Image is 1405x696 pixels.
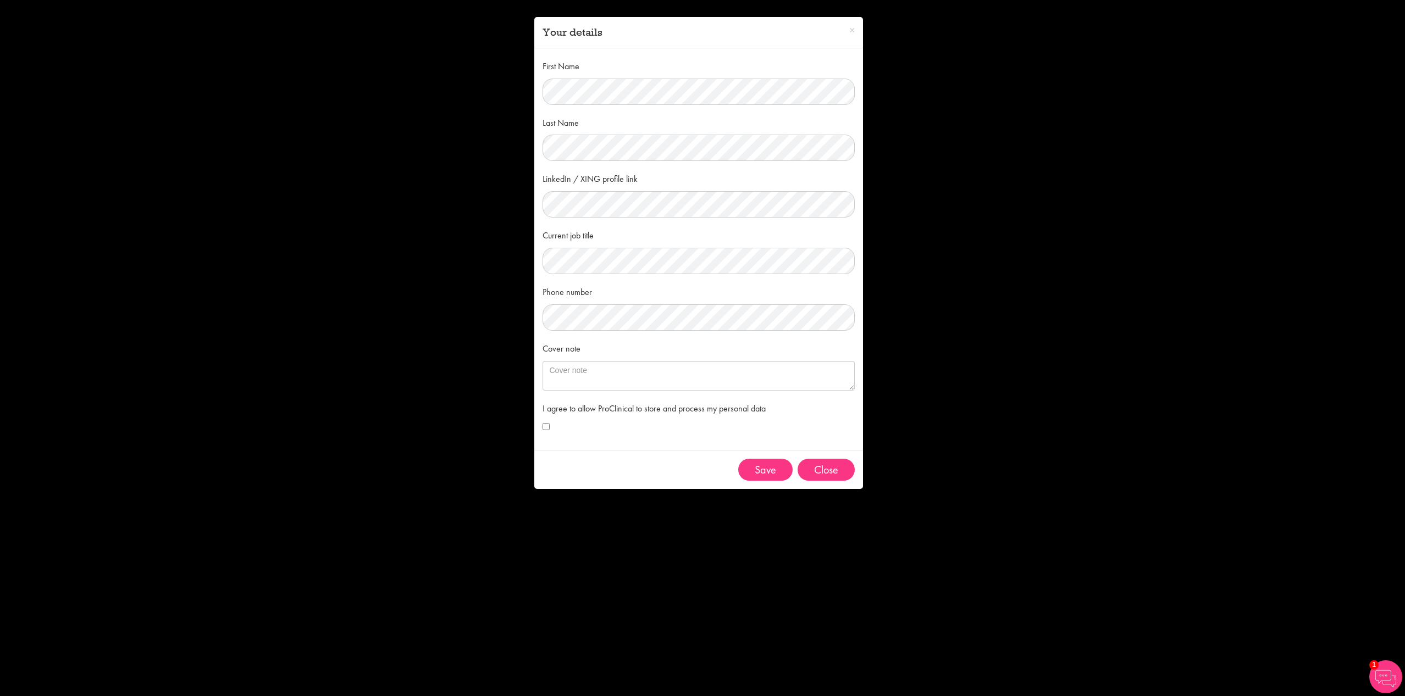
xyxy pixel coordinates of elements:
img: Chatbot [1369,660,1402,693]
label: LinkedIn / XING profile link [543,169,638,186]
button: Close [798,459,855,481]
label: I agree to allow ProClinical to store and process my personal data [543,399,766,415]
label: Phone number [543,282,592,299]
button: Save [738,459,793,481]
label: Last Name [543,113,579,130]
label: Cover note [543,339,580,355]
label: Current job title [543,226,594,242]
span: 1 [1369,660,1379,670]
